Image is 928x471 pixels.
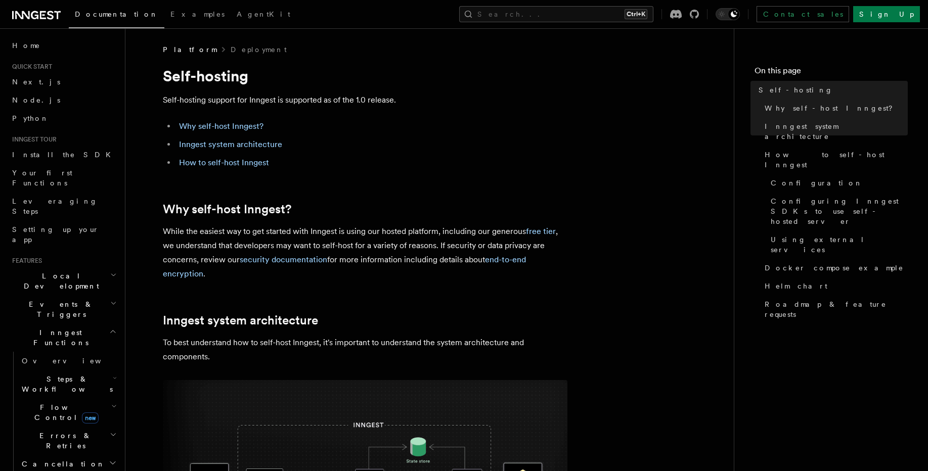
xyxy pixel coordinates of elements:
[761,146,908,174] a: How to self-host Inngest
[18,459,105,469] span: Cancellation
[625,9,647,19] kbd: Ctrl+K
[231,44,287,55] a: Deployment
[69,3,164,28] a: Documentation
[8,91,119,109] a: Node.js
[18,352,119,370] a: Overview
[18,398,119,427] button: Flow Controlnew
[75,10,158,18] span: Documentation
[8,299,110,319] span: Events & Triggers
[8,73,119,91] a: Next.js
[757,6,849,22] a: Contact sales
[18,431,110,451] span: Errors & Retries
[8,295,119,323] button: Events & Triggers
[759,85,833,95] span: Self-hosting
[765,103,900,113] span: Why self-host Inngest?
[8,267,119,295] button: Local Development
[163,202,291,216] a: Why self-host Inngest?
[163,224,567,281] p: While the easiest way to get started with Inngest is using our hosted platform, including our gen...
[771,196,908,226] span: Configuring Inngest SDKs to use self-hosted server
[12,96,60,104] span: Node.js
[761,117,908,146] a: Inngest system architecture
[12,78,60,86] span: Next.js
[765,121,908,142] span: Inngest system architecture
[163,336,567,364] p: To best understand how to self-host Inngest, it's important to understand the system architecture...
[716,8,740,20] button: Toggle dark mode
[163,67,567,85] h1: Self-hosting
[8,36,119,55] a: Home
[170,10,225,18] span: Examples
[8,109,119,127] a: Python
[8,327,109,348] span: Inngest Functions
[231,3,296,27] a: AgentKit
[761,99,908,117] a: Why self-host Inngest?
[163,313,318,327] a: Inngest system architecture
[12,40,40,51] span: Home
[164,3,231,27] a: Examples
[765,281,827,291] span: Helm chart
[8,271,110,291] span: Local Development
[761,259,908,277] a: Docker compose example
[761,295,908,323] a: Roadmap & feature requests
[459,6,653,22] button: Search...Ctrl+K
[771,234,908,255] span: Using external services
[8,257,42,265] span: Features
[767,174,908,192] a: Configuration
[12,151,117,159] span: Install the SDK
[761,277,908,295] a: Helm chart
[765,299,908,319] span: Roadmap & feature requests
[237,10,290,18] span: AgentKit
[8,146,119,164] a: Install the SDK
[765,150,908,170] span: How to self-host Inngest
[18,374,113,394] span: Steps & Workflows
[12,197,98,215] span: Leveraging Steps
[240,255,327,264] a: security documentation
[179,121,263,131] a: Why self-host Inngest?
[755,65,908,81] h4: On this page
[18,427,119,455] button: Errors & Retries
[12,225,99,244] span: Setting up your app
[765,263,904,273] span: Docker compose example
[755,81,908,99] a: Self-hosting
[8,135,57,144] span: Inngest tour
[12,114,49,122] span: Python
[179,139,282,149] a: Inngest system architecture
[12,169,72,187] span: Your first Functions
[8,192,119,220] a: Leveraging Steps
[8,63,52,71] span: Quick start
[767,230,908,259] a: Using external services
[8,220,119,249] a: Setting up your app
[18,402,111,422] span: Flow Control
[853,6,920,22] a: Sign Up
[18,370,119,398] button: Steps & Workflows
[163,93,567,107] p: Self-hosting support for Inngest is supported as of the 1.0 release.
[526,226,556,236] a: free tier
[8,164,119,192] a: Your first Functions
[163,44,216,55] span: Platform
[8,323,119,352] button: Inngest Functions
[771,178,863,188] span: Configuration
[22,357,126,365] span: Overview
[767,192,908,230] a: Configuring Inngest SDKs to use self-hosted server
[179,158,269,167] a: How to self-host Inngest
[82,412,99,423] span: new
